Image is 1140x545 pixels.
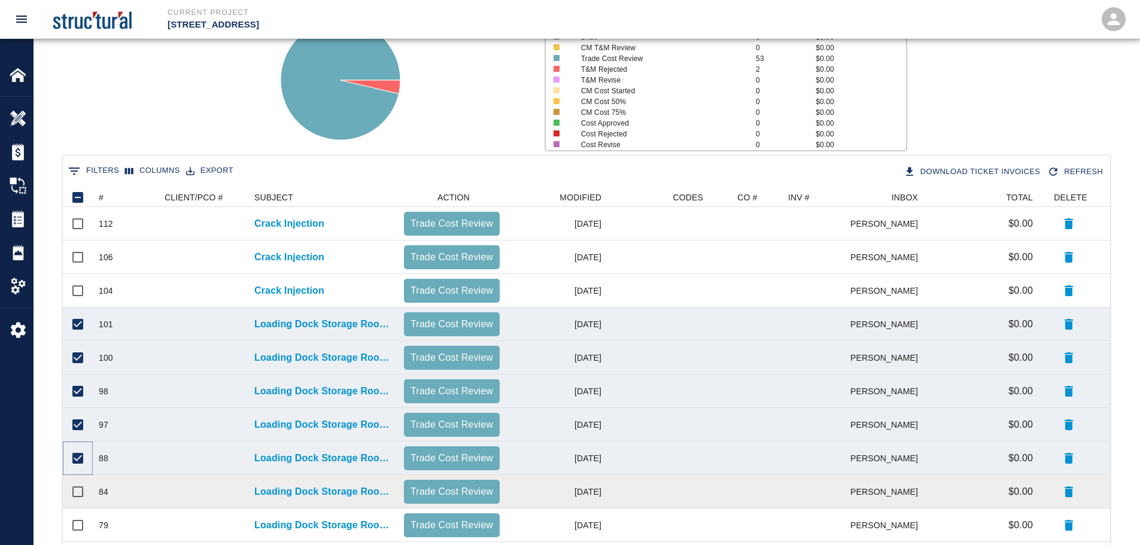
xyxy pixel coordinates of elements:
[851,240,924,274] div: [PERSON_NAME]
[183,162,236,180] button: Export
[816,42,905,53] p: $0.00
[254,351,392,365] a: Loading Dock Storage Room Repairs
[506,240,607,274] div: [DATE]
[254,317,392,331] a: Loading Dock Storage Room Repairs
[254,384,392,398] a: Loading Dock Storage Room Repairs
[99,318,113,330] div: 101
[506,509,607,542] div: [DATE]
[409,217,495,231] p: Trade Cost Review
[851,207,924,240] div: [PERSON_NAME]
[851,307,924,341] div: [PERSON_NAME]
[756,118,816,129] p: 0
[1008,250,1033,264] p: $0.00
[782,188,851,207] div: INV #
[1008,217,1033,231] p: $0.00
[409,518,495,532] p: Trade Cost Review
[816,64,905,75] p: $0.00
[673,188,703,207] div: CODES
[756,96,816,107] p: 0
[851,375,924,408] div: [PERSON_NAME]
[851,274,924,307] div: [PERSON_NAME]
[581,139,738,150] p: Cost Revise
[1008,317,1033,331] p: $0.00
[709,188,782,207] div: CO #
[254,485,392,499] a: Loading Dock Storage Room Repairs
[254,451,392,465] a: Loading Dock Storage Room Repairs
[7,5,36,34] button: open drawer
[409,451,495,465] p: Trade Cost Review
[99,419,108,431] div: 97
[816,96,905,107] p: $0.00
[99,218,113,230] div: 112
[99,385,108,397] div: 98
[756,139,816,150] p: 0
[1045,162,1108,182] button: Refresh
[506,375,607,408] div: [DATE]
[1008,418,1033,432] p: $0.00
[851,408,924,442] div: [PERSON_NAME]
[248,188,398,207] div: SUBJECT
[409,485,495,499] p: Trade Cost Review
[851,341,924,375] div: [PERSON_NAME]
[99,188,104,207] div: #
[581,75,738,86] p: T&M Revise
[99,452,108,464] div: 88
[42,5,144,34] img: Structural Preservation Systems, LLC
[560,188,601,207] div: MODIFIED
[581,118,738,129] p: Cost Approved
[506,188,607,207] div: MODIFIED
[506,274,607,307] div: [DATE]
[756,75,816,86] p: 0
[1008,284,1033,298] p: $0.00
[254,250,324,264] a: Crack Injection
[816,53,905,64] p: $0.00
[99,251,113,263] div: 106
[1008,485,1033,499] p: $0.00
[99,519,108,531] div: 79
[924,188,1039,207] div: TOTAL
[1080,488,1140,545] div: Chat Widget
[756,86,816,96] p: 0
[254,188,293,207] div: SUBJECT
[1006,188,1033,207] div: TOTAL
[254,284,324,298] a: Crack Injection
[851,442,924,475] div: [PERSON_NAME]
[892,188,918,207] div: INBOX
[737,188,757,207] div: CO #
[901,162,1045,182] button: Download Ticket Invoices
[506,408,607,442] div: [DATE]
[816,129,905,139] p: $0.00
[756,42,816,53] p: 0
[122,162,183,180] button: Select columns
[437,188,470,207] div: ACTION
[816,75,905,86] p: $0.00
[398,188,506,207] div: ACTION
[756,107,816,118] p: 0
[581,86,738,96] p: CM Cost Started
[254,217,324,231] p: Crack Injection
[581,64,738,75] p: T&M Rejected
[1039,188,1099,207] div: DELETE
[581,96,738,107] p: CM Cost 50%
[581,42,738,53] p: CM T&M Review
[93,188,159,207] div: #
[1008,451,1033,465] p: $0.00
[901,162,1045,182] div: Tickets download in groups of 15
[506,207,607,240] div: [DATE]
[409,418,495,432] p: Trade Cost Review
[1008,384,1033,398] p: $0.00
[756,53,816,64] p: 53
[254,418,392,432] a: Loading Dock Storage Room Repairs
[254,518,392,532] p: Loading Dock Storage Room Repairs
[506,307,607,341] div: [DATE]
[581,107,738,118] p: CM Cost 75%
[607,188,709,207] div: CODES
[816,118,905,129] p: $0.00
[168,7,635,18] p: Current Project
[816,107,905,118] p: $0.00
